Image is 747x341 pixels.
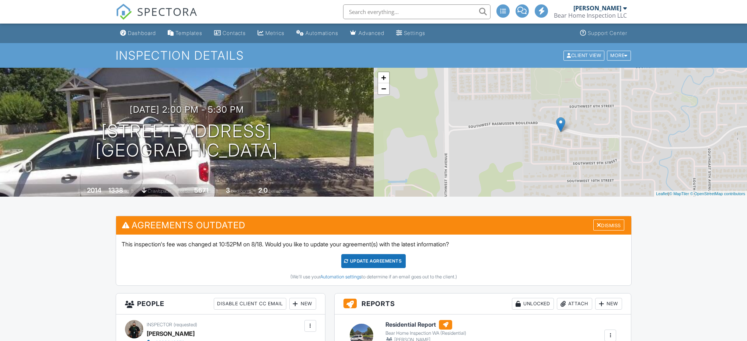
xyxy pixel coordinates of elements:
div: Support Center [588,30,627,36]
div: [PERSON_NAME] [147,328,195,339]
a: Settings [393,27,428,40]
a: © OpenStreetMap contributors [690,191,745,196]
div: Update Agreements [341,254,406,268]
a: Advanced [347,27,387,40]
div: Contacts [223,30,246,36]
h3: [DATE] 2:00 pm - 5:30 pm [130,105,244,115]
a: Zoom in [378,72,389,83]
div: New [289,298,316,310]
div: Dismiss [593,219,624,231]
div: Disable Client CC Email [214,298,286,310]
div: Unlocked [512,298,554,310]
h3: Reports [335,293,631,314]
a: Templates [165,27,205,40]
input: Search everything... [343,4,491,19]
div: (We'll use your to determine if an email goes out to the client.) [122,274,626,280]
a: Contacts [211,27,249,40]
div: Attach [557,298,592,310]
div: 5671 [194,186,209,194]
h3: People [116,293,325,314]
span: Lot Size [178,188,193,194]
div: Advanced [359,30,384,36]
a: Automation settings [320,274,362,280]
a: Client View [563,52,606,58]
a: SPECTORA [116,10,198,25]
a: Support Center [577,27,630,40]
div: [PERSON_NAME] [573,4,621,12]
div: Automations [306,30,338,36]
span: sq. ft. [124,188,135,194]
span: bedrooms [231,188,251,194]
a: Leaflet [656,191,668,196]
div: New [595,298,622,310]
h1: [STREET_ADDRESS] [GEOGRAPHIC_DATA] [95,122,278,161]
h1: Inspection Details [116,49,632,62]
span: SPECTORA [137,4,198,19]
div: Metrics [265,30,285,36]
h3: Agreements Outdated [116,216,631,234]
div: Templates [175,30,202,36]
div: This inspection's fee was changed at 10:52PM on 8/18. Would you like to update your agreement(s) ... [116,235,631,285]
span: bathrooms [269,188,290,194]
div: Bear Home Inspection LLC [554,12,627,19]
div: Dashboard [128,30,156,36]
div: More [607,50,631,60]
h6: Residential Report [385,320,466,330]
div: Bear Home Inspection WA (Residential) [385,330,466,336]
div: 3 [226,186,230,194]
span: Inspector [147,322,172,327]
div: 1338 [108,186,123,194]
span: (requested) [174,322,197,327]
a: © MapTiler [669,191,689,196]
span: crawlspace [148,188,171,194]
span: Built [78,188,86,194]
a: Automations (Advanced) [293,27,341,40]
a: Zoom out [378,83,389,94]
div: Settings [404,30,425,36]
div: Client View [563,50,604,60]
div: 2014 [87,186,101,194]
a: Dashboard [117,27,159,40]
span: sq.ft. [210,188,219,194]
div: | [654,191,747,197]
div: 2.0 [258,186,268,194]
img: The Best Home Inspection Software - Spectora [116,4,132,20]
a: Metrics [255,27,287,40]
